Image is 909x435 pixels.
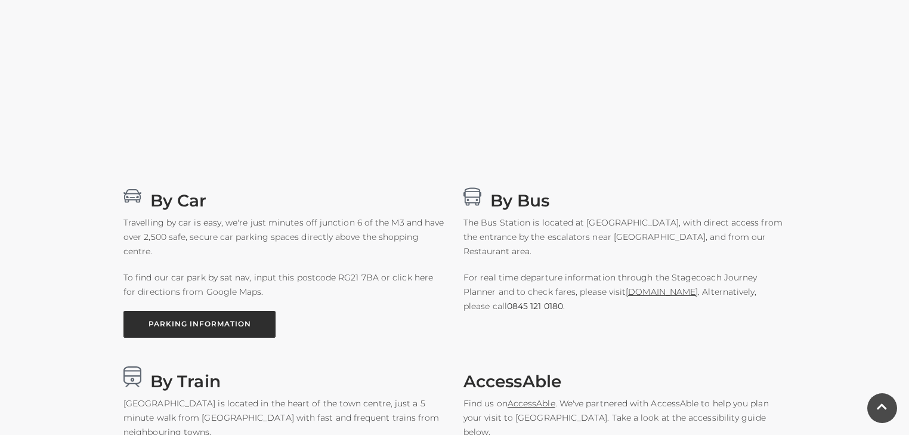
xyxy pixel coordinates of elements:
[463,366,786,387] h3: AccessAble
[463,270,786,313] p: For real time departure information through the Stagecoach Journey Planner and to check fares, pl...
[123,366,446,387] h3: By Train
[123,311,276,338] a: PARKING INFORMATION
[123,186,446,206] h3: By Car
[123,215,446,258] p: Travelling by car is easy, we're just minutes off junction 6 of the M3 and have over 2,500 safe, ...
[463,186,786,206] h3: By Bus
[507,299,563,313] a: 0845 121 0180
[463,215,786,258] p: The Bus Station is located at [GEOGRAPHIC_DATA], with direct access from the entrance by the esca...
[123,270,446,299] p: To find our car park by sat nav, input this postcode RG21 7BA or click here for directions from G...
[508,398,555,409] a: AccessAble
[626,286,698,297] a: [DOMAIN_NAME]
